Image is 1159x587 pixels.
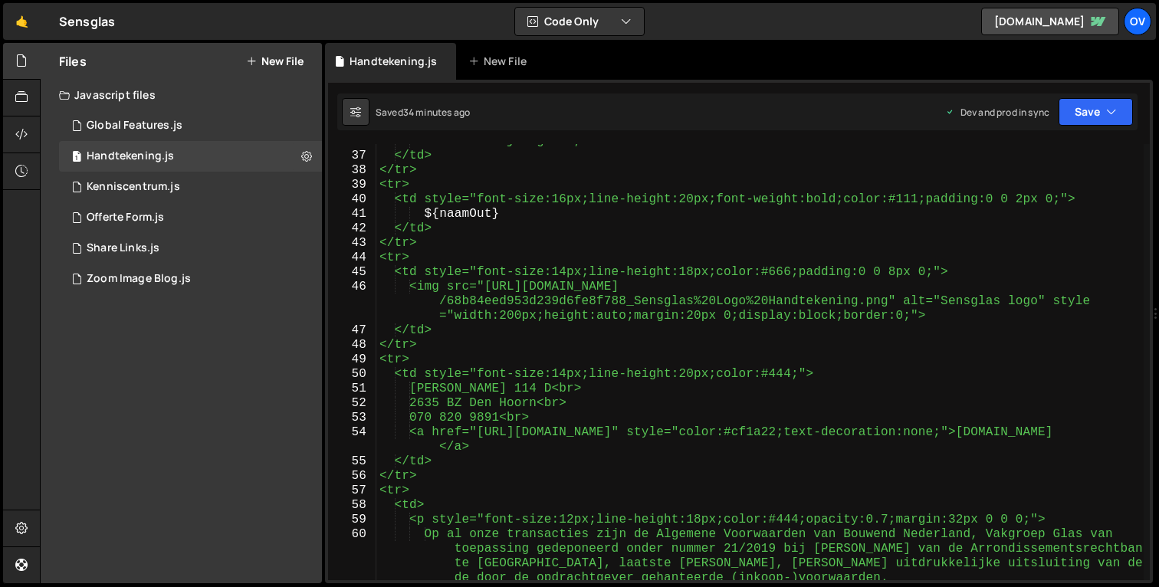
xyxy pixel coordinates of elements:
a: 🤙 [3,3,41,40]
div: Handtekening.js [350,54,437,69]
div: 15490/44023.js [59,233,322,264]
div: 44 [328,251,376,265]
div: New File [468,54,533,69]
button: Code Only [515,8,644,35]
div: Share Links.js [87,241,159,255]
a: Ov [1124,8,1151,35]
div: 15490/44527.js [59,264,322,294]
div: 54 [328,425,376,454]
div: 42 [328,221,376,236]
div: 15490/42494.js [59,202,322,233]
div: 34 minutes ago [403,106,470,119]
div: 15490/40893.js [59,172,322,202]
div: 40 [328,192,376,207]
div: 52 [328,396,376,411]
div: 43 [328,236,376,251]
div: 15490/40875.js [59,110,322,141]
a: [DOMAIN_NAME] [981,8,1119,35]
div: 59 [328,513,376,527]
div: 51 [328,382,376,396]
div: 39 [328,178,376,192]
span: 1 [72,152,81,164]
h2: Files [59,53,87,70]
div: Offerte Form.js [87,211,164,225]
div: 15490/45629.js [59,141,322,172]
div: 50 [328,367,376,382]
div: 41 [328,207,376,221]
div: Saved [376,106,470,119]
div: 47 [328,323,376,338]
div: Handtekening.js [87,149,174,163]
button: New File [246,55,304,67]
div: 53 [328,411,376,425]
div: Dev and prod in sync [945,106,1049,119]
div: Sensglas [59,12,115,31]
div: 60 [328,527,376,585]
div: Zoom Image Blog.js [87,272,191,286]
div: 56 [328,469,376,484]
div: 57 [328,484,376,498]
div: 46 [328,280,376,323]
div: 37 [328,149,376,163]
div: 48 [328,338,376,353]
div: 55 [328,454,376,469]
div: Kenniscentrum.js [87,180,180,194]
div: 38 [328,163,376,178]
div: Global Features.js [87,119,182,133]
div: Javascript files [41,80,322,110]
div: 45 [328,265,376,280]
div: 49 [328,353,376,367]
div: 58 [328,498,376,513]
button: Save [1059,98,1133,126]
